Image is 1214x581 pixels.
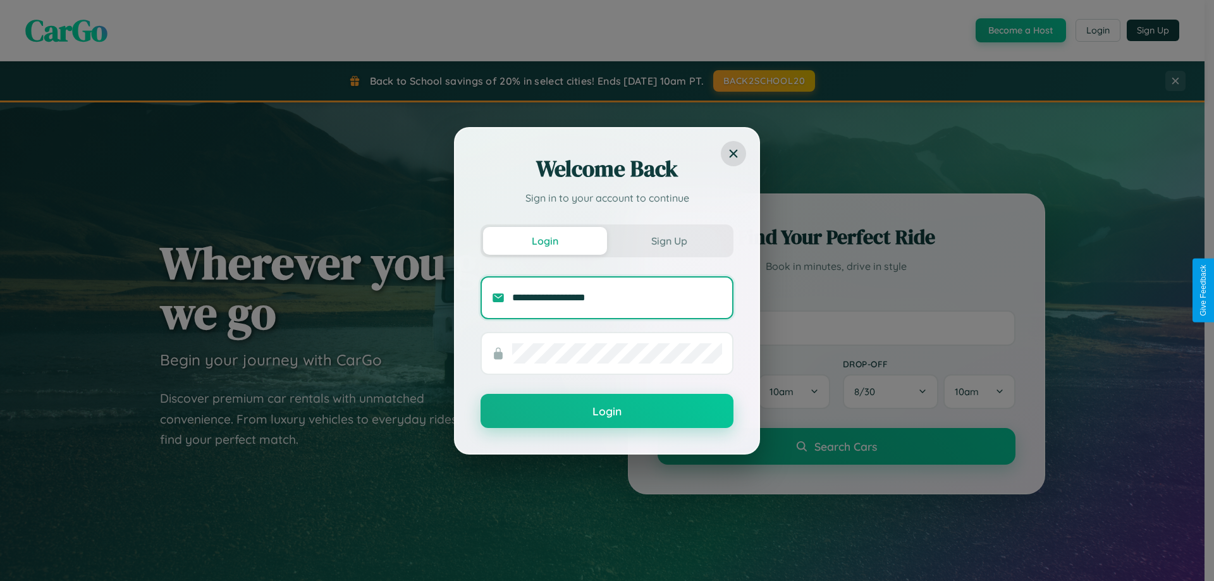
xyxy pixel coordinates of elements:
[607,227,731,255] button: Sign Up
[1199,265,1208,316] div: Give Feedback
[483,227,607,255] button: Login
[481,394,733,428] button: Login
[481,190,733,205] p: Sign in to your account to continue
[481,154,733,184] h2: Welcome Back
